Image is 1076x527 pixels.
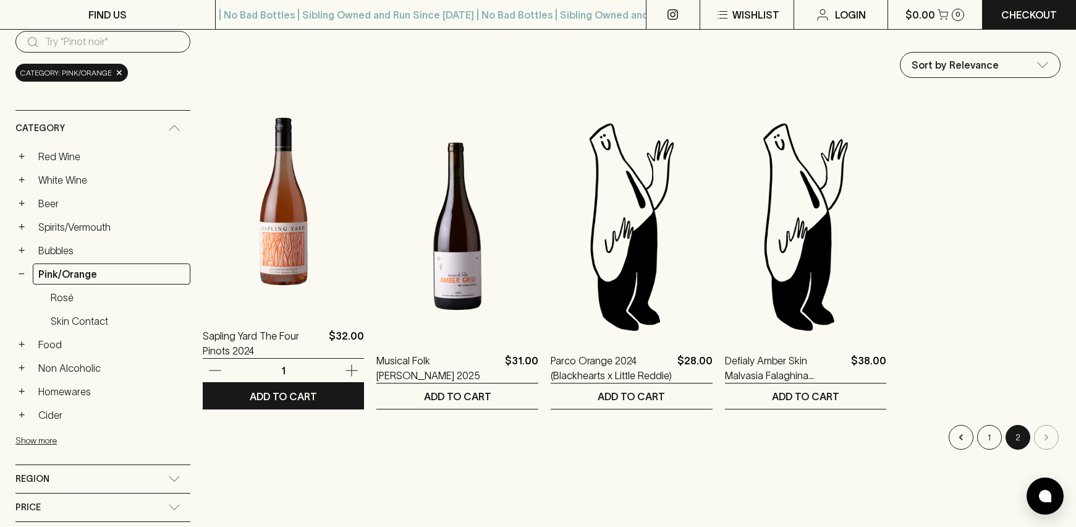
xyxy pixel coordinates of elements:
[15,471,49,487] span: Region
[45,287,190,308] a: Rosé
[33,405,190,426] a: Cider
[15,465,190,493] div: Region
[725,118,887,335] img: Blackhearts & Sparrows Man
[269,364,299,377] p: 1
[835,7,866,22] p: Login
[250,389,317,404] p: ADD TO CART
[33,169,190,191] a: White Wine
[977,425,1002,450] button: Go to page 1
[851,353,886,383] p: $38.00
[15,500,41,515] span: Price
[505,353,538,383] p: $31.00
[203,425,1061,450] nav: pagination navigation
[203,93,365,310] img: Sapling Yard The Four Pinots 2024
[45,32,180,52] input: Try “Pinot noir”
[376,118,538,335] img: Musical Folk Amber Gris 2025
[203,383,365,409] button: ADD TO CART
[424,389,491,404] p: ADD TO CART
[955,11,960,18] p: 0
[15,111,190,146] div: Category
[15,244,28,257] button: +
[45,311,190,332] a: Skin Contact
[551,353,672,383] a: Parco Orange 2024 (Blackhearts x Little Reddie)
[15,338,28,351] button: +
[551,383,713,409] button: ADD TO CART
[905,7,935,22] p: $0.00
[15,385,28,398] button: +
[551,118,713,335] img: Blackhearts & Sparrows Man
[33,240,190,261] a: Bubbles
[33,216,190,238] a: Spirits/Vermouth
[33,146,190,167] a: Red Wine
[15,150,28,163] button: +
[15,268,28,280] button: −
[376,353,500,383] a: Musical Folk [PERSON_NAME] 2025
[15,428,177,453] button: Show more
[15,174,28,186] button: +
[88,7,127,22] p: FIND US
[15,221,28,233] button: +
[329,328,364,358] p: $32.00
[33,263,190,285] a: Pink/Orange
[376,383,538,409] button: ADD TO CART
[15,121,65,136] span: Category
[1001,7,1057,22] p: Checkout
[912,58,999,72] p: Sort by Relevance
[900,53,1060,77] div: Sort by Relevance
[116,66,123,79] span: ×
[772,389,839,404] p: ADD TO CART
[33,193,190,214] a: Beer
[33,358,190,379] a: Non Alcoholic
[725,353,847,383] a: Defialy Amber Skin Malvasia Falaghina Moscato 2024
[598,389,665,404] p: ADD TO CART
[677,353,713,383] p: $28.00
[725,383,887,409] button: ADD TO CART
[15,362,28,374] button: +
[33,381,190,402] a: Homewares
[15,409,28,421] button: +
[732,7,779,22] p: Wishlist
[949,425,973,450] button: Go to previous page
[33,334,190,355] a: Food
[1039,490,1051,502] img: bubble-icon
[20,67,112,79] span: Category: pink/orange
[15,197,28,210] button: +
[15,494,190,521] div: Price
[1006,425,1030,450] button: page 2
[203,328,324,358] a: Sapling Yard The Four Pinots 2024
